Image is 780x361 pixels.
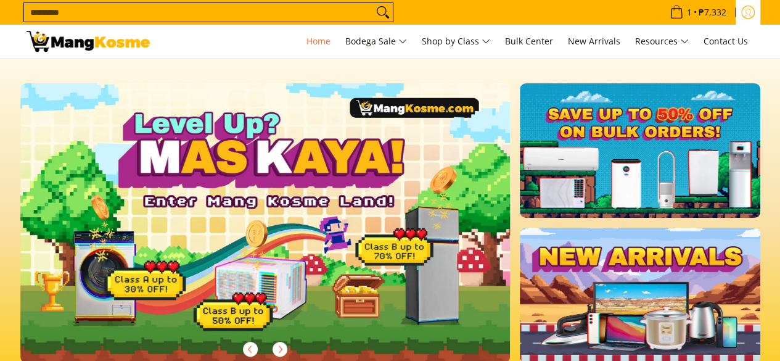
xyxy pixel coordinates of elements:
[162,25,754,58] nav: Main Menu
[505,35,553,47] span: Bulk Center
[300,25,337,58] a: Home
[422,34,490,49] span: Shop by Class
[499,25,559,58] a: Bulk Center
[27,31,150,52] img: Mang Kosme: Your Home Appliances Warehouse Sale Partner!
[697,25,754,58] a: Contact Us
[339,25,413,58] a: Bodega Sale
[306,35,330,47] span: Home
[345,34,407,49] span: Bodega Sale
[373,3,393,22] button: Search
[666,6,730,19] span: •
[704,35,748,47] span: Contact Us
[562,25,626,58] a: New Arrivals
[568,35,620,47] span: New Arrivals
[416,25,496,58] a: Shop by Class
[635,34,689,49] span: Resources
[685,8,694,17] span: 1
[629,25,695,58] a: Resources
[697,8,728,17] span: ₱7,332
